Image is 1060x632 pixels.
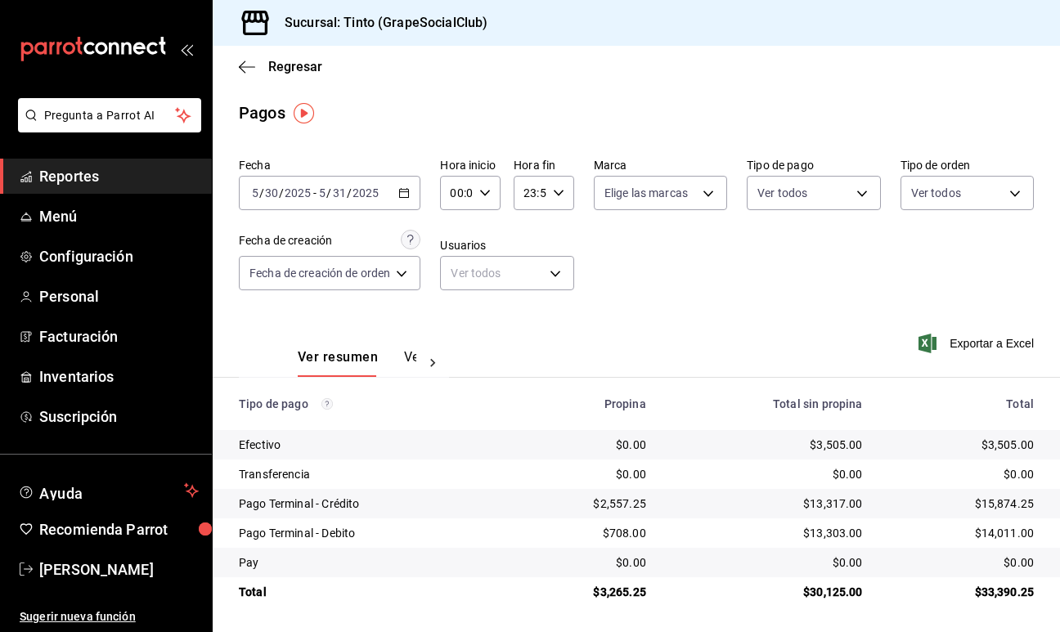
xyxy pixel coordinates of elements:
h3: Sucursal: Tinto (GrapeSocialClub) [272,13,487,33]
img: Tooltip marker [294,103,314,123]
input: -- [318,186,326,199]
div: $708.00 [525,525,646,541]
div: $14,011.00 [889,525,1034,541]
input: -- [332,186,347,199]
div: $0.00 [672,466,863,482]
input: ---- [284,186,312,199]
span: Facturación [39,325,199,347]
span: / [347,186,352,199]
input: ---- [352,186,380,199]
span: / [279,186,284,199]
span: [PERSON_NAME] [39,558,199,580]
span: Fecha de creación de orden [249,265,390,281]
div: $3,505.00 [889,437,1034,453]
div: Pagos [239,101,285,125]
span: Suscripción [39,406,199,428]
span: Elige las marcas [604,185,688,201]
span: Recomienda Parrot [39,518,199,540]
span: Regresar [268,59,322,74]
span: / [326,186,331,199]
div: $2,557.25 [525,495,646,512]
div: navigation tabs [298,349,416,377]
span: Inventarios [39,365,199,388]
span: Ayuda [39,481,177,500]
button: Ver pagos [404,349,465,377]
span: Pregunta a Parrot AI [44,107,176,124]
div: Pay [239,554,499,571]
label: Marca [594,159,727,171]
div: Efectivo [239,437,499,453]
button: open_drawer_menu [180,43,193,56]
div: $0.00 [889,466,1034,482]
div: $13,317.00 [672,495,863,512]
div: $13,303.00 [672,525,863,541]
span: - [313,186,317,199]
svg: Los pagos realizados con Pay y otras terminales son montos brutos. [321,398,333,410]
span: Ver todos [757,185,807,201]
span: Ver todos [911,185,961,201]
span: Reportes [39,165,199,187]
div: Tipo de pago [239,397,499,410]
label: Tipo de orden [901,159,1034,171]
button: Regresar [239,59,322,74]
button: Pregunta a Parrot AI [18,98,201,132]
div: $0.00 [672,554,863,571]
label: Tipo de pago [747,159,880,171]
label: Usuarios [440,240,573,251]
input: -- [264,186,279,199]
div: $33,390.25 [889,584,1034,600]
span: Menú [39,205,199,227]
button: Exportar a Excel [922,334,1034,353]
button: Ver resumen [298,349,378,377]
div: $3,505.00 [672,437,863,453]
div: $15,874.25 [889,495,1034,512]
div: $3,265.25 [525,584,646,600]
div: Pago Terminal - Crédito [239,495,499,512]
label: Hora fin [514,159,574,171]
span: Sugerir nueva función [20,608,199,625]
div: Ver todos [440,256,573,290]
div: Total [889,397,1034,410]
div: $30,125.00 [672,584,863,600]
div: Propina [525,397,646,410]
div: Total [239,584,499,600]
div: $0.00 [525,466,646,482]
div: $0.00 [889,554,1034,571]
span: / [259,186,264,199]
div: $0.00 [525,437,646,453]
a: Pregunta a Parrot AI [11,119,201,136]
div: Transferencia [239,466,499,482]
label: Hora inicio [440,159,501,171]
label: Fecha [239,159,420,171]
div: Total sin propina [672,397,863,410]
div: $0.00 [525,554,646,571]
div: Fecha de creación [239,232,332,249]
input: -- [251,186,259,199]
span: Personal [39,285,199,307]
span: Configuración [39,245,199,267]
div: Pago Terminal - Debito [239,525,499,541]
